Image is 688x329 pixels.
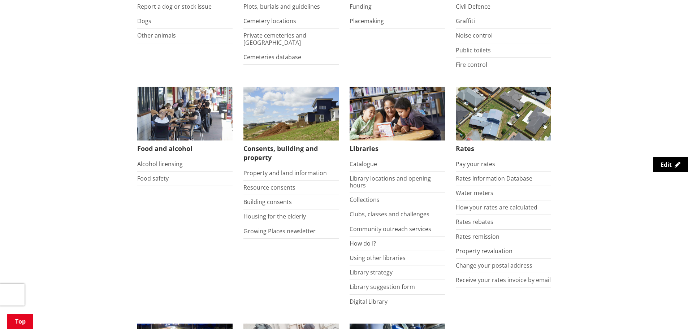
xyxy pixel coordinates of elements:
[243,212,306,220] a: Housing for the elderly
[137,87,233,157] a: Food and Alcohol in the Waikato Food and alcohol
[456,160,495,168] a: Pay your rates
[243,31,306,46] a: Private cemeteries and [GEOGRAPHIC_DATA]
[456,61,487,69] a: Fire control
[456,233,499,241] a: Rates remission
[7,314,33,329] a: Top
[243,183,295,191] a: Resource consents
[456,218,493,226] a: Rates rebates
[137,17,151,25] a: Dogs
[653,157,688,172] a: Edit
[456,87,551,157] a: Pay your rates online Rates
[350,254,406,262] a: Using other libraries
[137,140,233,157] span: Food and alcohol
[350,283,415,291] a: Library suggestion form
[655,299,681,325] iframe: Messenger Launcher
[456,247,512,255] a: Property revaluation
[456,3,490,10] a: Civil Defence
[350,196,380,204] a: Collections
[243,140,339,166] span: Consents, building and property
[456,140,551,157] span: Rates
[350,210,429,218] a: Clubs, classes and challenges
[243,198,292,206] a: Building consents
[243,17,296,25] a: Cemetery locations
[350,17,384,25] a: Placemaking
[137,160,183,168] a: Alcohol licensing
[243,87,339,166] a: New Pokeno housing development Consents, building and property
[456,203,537,211] a: How your rates are calculated
[456,46,491,54] a: Public toilets
[243,53,301,61] a: Cemeteries database
[456,31,493,39] a: Noise control
[243,3,320,10] a: Plots, burials and guidelines
[350,239,376,247] a: How do I?
[350,268,393,276] a: Library strategy
[350,160,377,168] a: Catalogue
[350,87,445,157] a: Library membership is free to everyone who lives in the Waikato district. Libraries
[661,161,672,169] span: Edit
[137,174,169,182] a: Food safety
[350,225,431,233] a: Community outreach services
[456,17,475,25] a: Graffiti
[243,169,327,177] a: Property and land information
[350,3,372,10] a: Funding
[137,3,212,10] a: Report a dog or stock issue
[456,261,532,269] a: Change your postal address
[243,87,339,140] img: Land and property thumbnail
[137,31,176,39] a: Other animals
[243,227,316,235] a: Growing Places newsletter
[350,298,388,306] a: Digital Library
[350,174,431,189] a: Library locations and opening hours
[456,174,532,182] a: Rates Information Database
[456,189,493,197] a: Water meters
[137,87,233,140] img: Food and Alcohol in the Waikato
[456,87,551,140] img: Rates-thumbnail
[456,276,551,284] a: Receive your rates invoice by email
[350,87,445,140] img: Waikato District Council libraries
[350,140,445,157] span: Libraries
